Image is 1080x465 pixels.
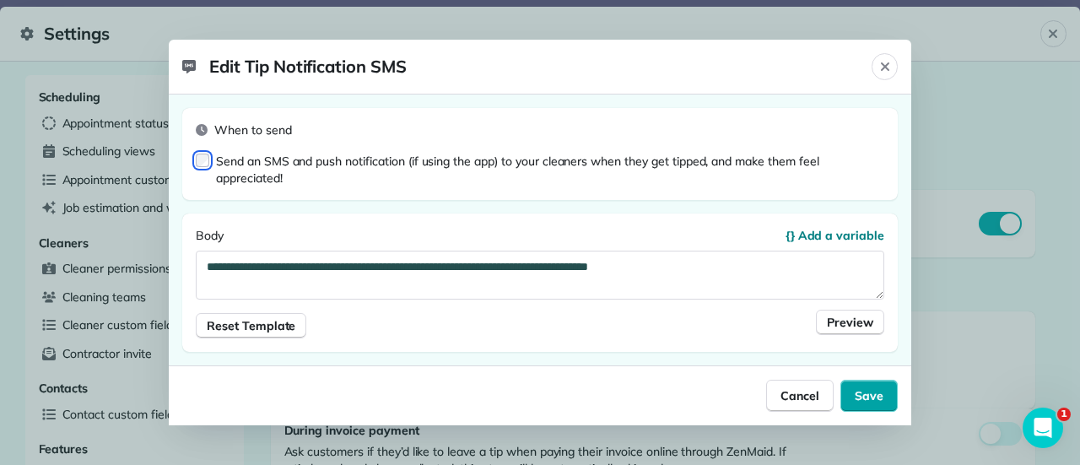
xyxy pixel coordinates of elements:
span: Cancel [780,387,819,404]
span: Save [855,387,883,404]
button: {} Add a variable [786,227,884,244]
iframe: Intercom live chat [1023,408,1063,448]
button: Cancel [766,380,834,412]
span: Edit Tip Notification SMS [182,53,872,80]
label: Body [196,227,884,244]
button: Reset Template [196,313,306,338]
span: 1 [1057,408,1071,421]
button: Preview [816,310,884,335]
span: Reset Template [207,317,295,334]
span: When to send [214,122,292,138]
label: Send an SMS and push notification (if using the app) to your cleaners when they get tipped, and m... [216,153,884,187]
button: Save [840,380,898,412]
span: Preview [827,314,873,331]
button: Close [872,53,898,80]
